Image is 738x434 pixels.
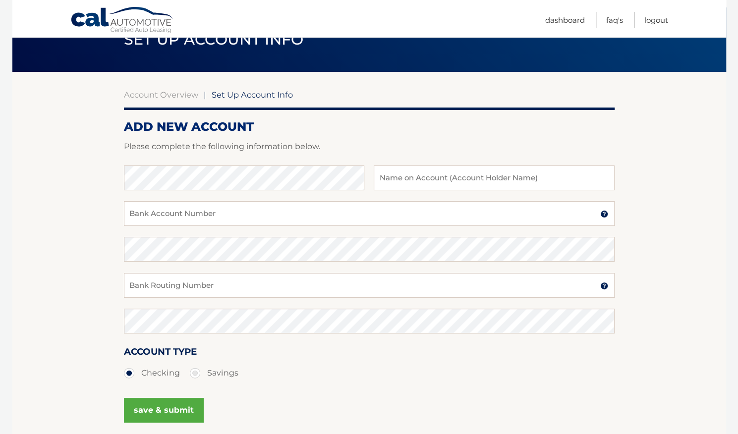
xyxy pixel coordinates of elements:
label: Savings [190,363,238,383]
span: Set Up Account Info [124,30,304,49]
a: Cal Automotive [70,6,174,35]
label: Account Type [124,344,197,363]
a: FAQ's [606,12,623,28]
a: Account Overview [124,90,198,100]
label: Checking [124,363,180,383]
a: Dashboard [545,12,585,28]
p: Please complete the following information below. [124,140,615,154]
input: Bank Account Number [124,201,615,226]
input: Bank Routing Number [124,273,615,298]
img: tooltip.svg [600,210,608,218]
h2: ADD NEW ACCOUNT [124,119,615,134]
img: tooltip.svg [600,282,608,290]
span: Set Up Account Info [212,90,293,100]
input: Name on Account (Account Holder Name) [374,165,614,190]
button: save & submit [124,398,204,423]
span: | [204,90,206,100]
a: Logout [644,12,668,28]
